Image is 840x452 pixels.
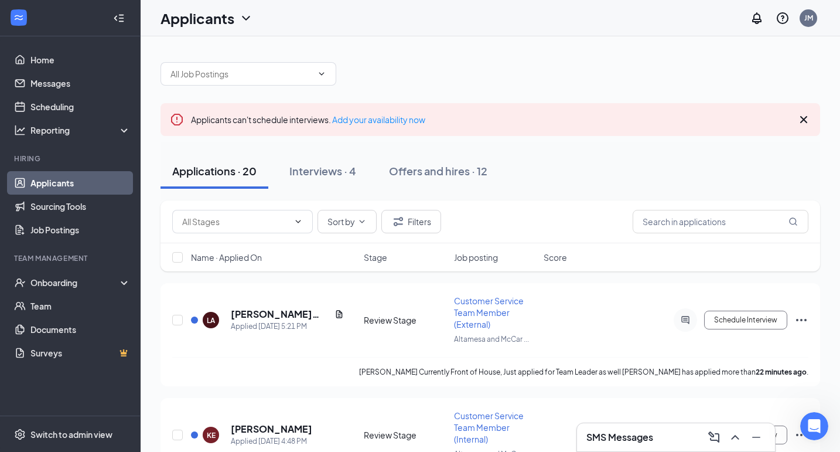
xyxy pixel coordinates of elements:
[788,217,798,226] svg: MagnifyingGlass
[454,335,529,344] span: Altamesa and McCar ...
[191,252,262,263] span: Name · Applied On
[30,429,112,440] div: Switch to admin view
[30,124,131,136] div: Reporting
[172,164,257,178] div: Applications · 20
[207,315,215,325] div: LA
[13,12,25,23] svg: WorkstreamLogo
[30,341,131,365] a: SurveysCrown
[357,217,367,226] svg: ChevronDown
[454,295,524,329] span: Customer Service Team Member (External)
[389,164,487,178] div: Offers and hires · 12
[30,218,131,242] a: Job Postings
[364,429,447,441] div: Review Stage
[207,430,216,440] div: KE
[359,367,808,377] p: [PERSON_NAME] Currently Front of House, Just applied for Team Leader as well [PERSON_NAME] has ap...
[381,210,441,233] button: Filter Filters
[239,11,253,25] svg: ChevronDown
[30,171,131,195] a: Applicants
[113,12,125,24] svg: Collapse
[231,423,312,436] h5: [PERSON_NAME]
[586,431,653,444] h3: SMS Messages
[756,368,807,376] b: 22 minutes ago
[293,217,303,226] svg: ChevronDown
[800,412,828,440] iframe: Intercom live chat
[30,277,121,288] div: Onboarding
[30,294,131,318] a: Team
[391,215,405,229] svg: Filter
[364,252,387,263] span: Stage
[30,318,131,341] a: Documents
[231,321,344,332] div: Applied [DATE] 5:21 PM
[794,313,808,327] svg: Ellipses
[191,114,425,125] span: Applicants can't schedule interviews.
[705,428,723,447] button: ComposeMessage
[14,154,128,164] div: Hiring
[30,195,131,218] a: Sourcing Tools
[161,8,234,28] h1: Applicants
[726,428,745,447] button: ChevronUp
[170,67,312,80] input: All Job Postings
[332,114,425,125] a: Add your availability now
[633,210,808,233] input: Search in applications
[749,430,763,444] svg: Minimize
[14,253,128,263] div: Team Management
[317,210,377,233] button: Sort byChevronDown
[544,252,567,263] span: Score
[30,48,131,72] a: Home
[317,69,326,79] svg: ChevronDown
[678,315,692,325] svg: ActiveChat
[14,429,26,440] svg: Settings
[364,314,447,326] div: Review Stage
[30,72,131,95] a: Messages
[289,164,356,178] div: Interviews · 4
[704,311,787,329] button: Schedule Interview
[231,308,330,321] h5: [PERSON_NAME] Currently Front of House, Just applied for Team Leader as well [PERSON_NAME]
[231,436,312,447] div: Applied [DATE] 4:48 PM
[794,428,808,442] svg: Ellipses
[30,95,131,118] a: Scheduling
[182,215,289,228] input: All Stages
[14,124,26,136] svg: Analysis
[14,277,26,288] svg: UserCheck
[454,410,524,444] span: Customer Service Team Member (Internal)
[747,428,766,447] button: Minimize
[334,310,344,319] svg: Document
[170,113,184,127] svg: Error
[804,13,813,23] div: JM
[750,11,764,25] svg: Notifications
[707,430,721,444] svg: ComposeMessage
[728,430,742,444] svg: ChevronUp
[776,11,790,25] svg: QuestionInfo
[454,252,498,263] span: Job posting
[797,113,811,127] svg: Cross
[327,217,355,226] span: Sort by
